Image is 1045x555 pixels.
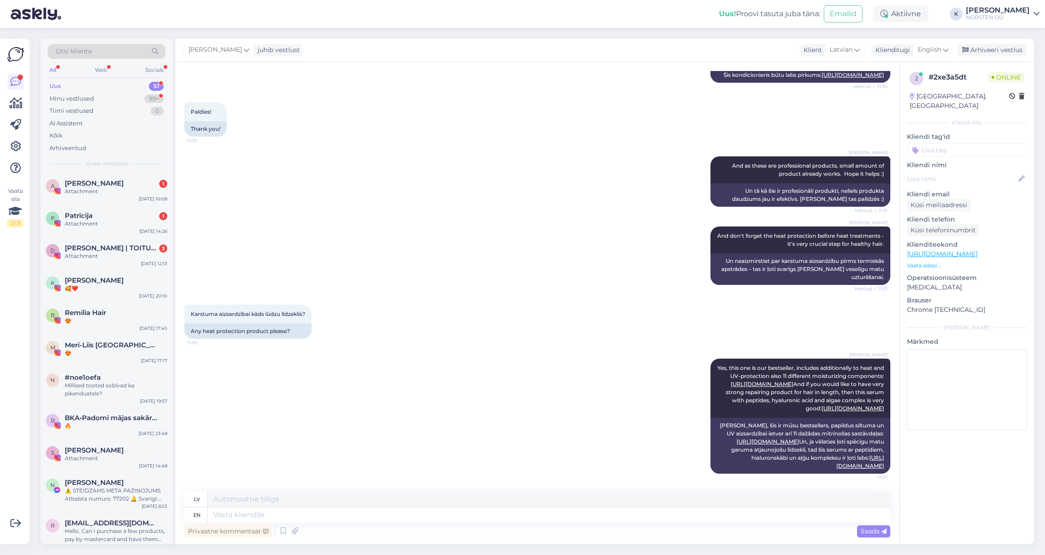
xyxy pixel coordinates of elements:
span: AdeLe [65,179,124,187]
div: 🔥 [65,422,167,430]
div: All [48,64,58,76]
div: Arhiveeritud [49,144,86,153]
button: Emailid [824,5,862,22]
div: [DATE] 14:48 [139,462,167,469]
p: Kliendi telefon [907,215,1027,224]
span: M [50,344,55,351]
p: Brauser [907,296,1027,305]
span: And as these are professional products, small amount of product already works. Hope it helps :) [732,162,885,177]
span: [PERSON_NAME] [849,219,888,226]
span: English [918,45,941,55]
div: Aktiivne [873,6,928,22]
div: 51 [149,82,164,91]
div: 🥰❤️ [65,284,167,293]
div: [DATE] 17:45 [139,325,167,332]
span: And don't forget the heat protection before heat treatments - it's very crucial step for healthy ... [717,232,885,247]
span: D [50,247,55,254]
div: Šis kondicionieris būtu labs pirkums: [710,67,890,83]
div: [DATE] 8:53 [142,503,167,510]
div: Arhiveeri vestlus [957,44,1026,56]
span: Otsi kliente [56,47,92,56]
div: NORSTEN OÜ [966,14,1030,21]
span: A [51,182,55,189]
a: [URL][DOMAIN_NAME] [822,405,884,412]
input: Lisa nimi [907,174,1017,184]
div: 0 [151,107,164,115]
p: Kliendi nimi [907,160,1027,170]
div: Küsi telefoninumbrit [907,224,979,236]
p: Operatsioonisüsteem [907,273,1027,283]
span: P [51,215,55,222]
span: K [51,280,55,286]
div: Web [93,64,109,76]
div: Klient [800,45,822,55]
span: B [51,417,55,424]
div: # 2xe3a5dt [929,72,988,83]
div: Attachment [65,454,167,462]
div: 3 [159,244,167,253]
div: Küsi meiliaadressi [907,199,971,211]
span: Latvian [830,45,853,55]
div: [DATE] 23:48 [138,430,167,437]
div: Any heat protection product please? [184,324,312,339]
div: Tiimi vestlused [49,107,94,115]
span: Nähtud ✓ 11:30 [853,83,888,90]
span: 11:37 [854,474,888,481]
span: Solvita Anikonova [65,446,124,454]
div: Klienditugi [872,45,910,55]
div: Vaata siia [7,187,23,227]
span: 11:30 [187,137,221,144]
p: [MEDICAL_DATA] [907,283,1027,292]
a: [URL][DOMAIN_NAME] [737,438,799,445]
div: [DATE] 18:07 [139,543,167,550]
div: Proovi tasuta juba täna: [719,9,820,19]
div: 2 / 3 [7,219,23,227]
span: BKA•Padomi mājas sakārtošanai•Ar mīlestību pret sevi un dabu [65,414,158,422]
span: Nitin Surve [65,479,124,487]
div: [GEOGRAPHIC_DATA], [GEOGRAPHIC_DATA] [910,92,1009,111]
div: AI Assistent [49,119,83,128]
div: Privaatne kommentaar [184,525,272,537]
p: Klienditeekond [907,240,1027,249]
div: juhib vestlust [254,45,300,55]
span: Uued vestlused [86,160,128,168]
span: [PERSON_NAME] [849,351,888,358]
div: 😍 [65,317,167,325]
span: ripleybanfield@ns.sympatico.ca [65,519,158,527]
span: r [51,522,55,529]
div: ⚠️ STEIDZAMS META PAZIŅOJUMS Atbalsta numurs: 77202 🔔 Svarīgi: Tavs konts un 𝐅𝐀𝐂𝐄𝐁𝐎𝐎𝐊 lapa [DOMAI... [65,487,167,503]
a: [URL][DOMAIN_NAME] [907,250,978,258]
div: 99+ [144,94,164,103]
div: [PERSON_NAME] [966,7,1030,14]
p: Vaata edasi ... [907,262,1027,270]
span: 11:35 [187,339,221,346]
b: Uus! [719,9,736,18]
span: R [51,312,55,319]
div: Thank you! [184,121,227,137]
div: K [950,8,962,20]
img: Askly Logo [7,46,24,63]
div: 1 [159,180,167,188]
p: Kliendi tag'id [907,132,1027,142]
div: Uus [49,82,61,91]
div: [DATE] 14:26 [139,228,167,235]
span: Remilia Hair [65,309,106,317]
div: [DATE] 17:17 [141,357,167,364]
div: Un neaizmirstiet par karstuma aizsardzību pirms termiskās apstrādes – tas ir ļoti svarīgs [PERSON... [710,253,890,285]
div: Minu vestlused [49,94,94,103]
span: Patrīcija [65,212,93,220]
span: Karstuma aizsardzībai kāds lūdzu līdzeklis? [191,311,305,317]
span: Online [988,72,1024,82]
a: [PERSON_NAME]NORSTEN OÜ [966,7,1040,21]
span: Paldies! [191,108,211,115]
span: [PERSON_NAME] [188,45,242,55]
div: Kliendi info [907,119,1027,127]
span: Yes, this one is our bestseller, includes additionally to heat and UV-protection also 11 differen... [717,364,885,412]
p: Märkmed [907,337,1027,346]
a: [URL][DOMAIN_NAME] [731,381,793,387]
p: Chrome [TECHNICAL_ID] [907,305,1027,315]
div: Hello. Can I purchase a few products, pay by mastercard and have them shipped to [GEOGRAPHIC_DATA]? [65,527,167,543]
span: KATRI TELLER [65,276,124,284]
span: N [50,482,55,488]
div: [DATE] 12:13 [141,260,167,267]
